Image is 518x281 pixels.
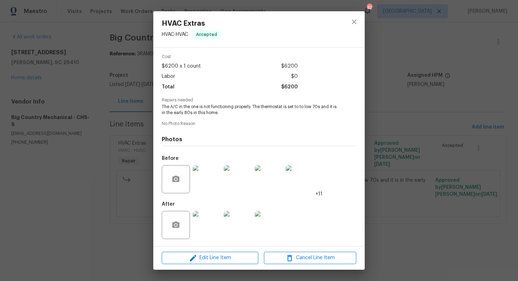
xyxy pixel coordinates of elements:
button: Cancel Line Item [264,252,356,264]
span: Cancel Line Item [266,254,354,262]
span: $6200 [281,82,298,92]
span: HVAC - HVAC [162,32,188,37]
button: close [346,13,363,30]
span: $6200 [281,61,298,71]
h4: Photos [162,136,356,143]
span: No Photo Reason [162,121,356,126]
button: Edit Line Item [162,252,258,264]
span: Labor [162,71,175,82]
span: $6200 x 1 count [162,61,201,71]
span: The A/C in the one is not functioning properly. The thermostat is set to to low 70s and it is in ... [162,104,337,116]
span: HVAC Extras [162,20,221,27]
span: +11 [315,191,322,198]
div: 42 [367,4,372,11]
span: $0 [291,71,298,82]
span: Cost [162,55,298,59]
span: Edit Line Item [164,254,256,262]
span: Total [162,82,174,92]
h5: After [162,202,175,207]
h5: Before [162,156,179,161]
span: Repairs needed [162,98,356,102]
span: Accepted [193,31,220,38]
